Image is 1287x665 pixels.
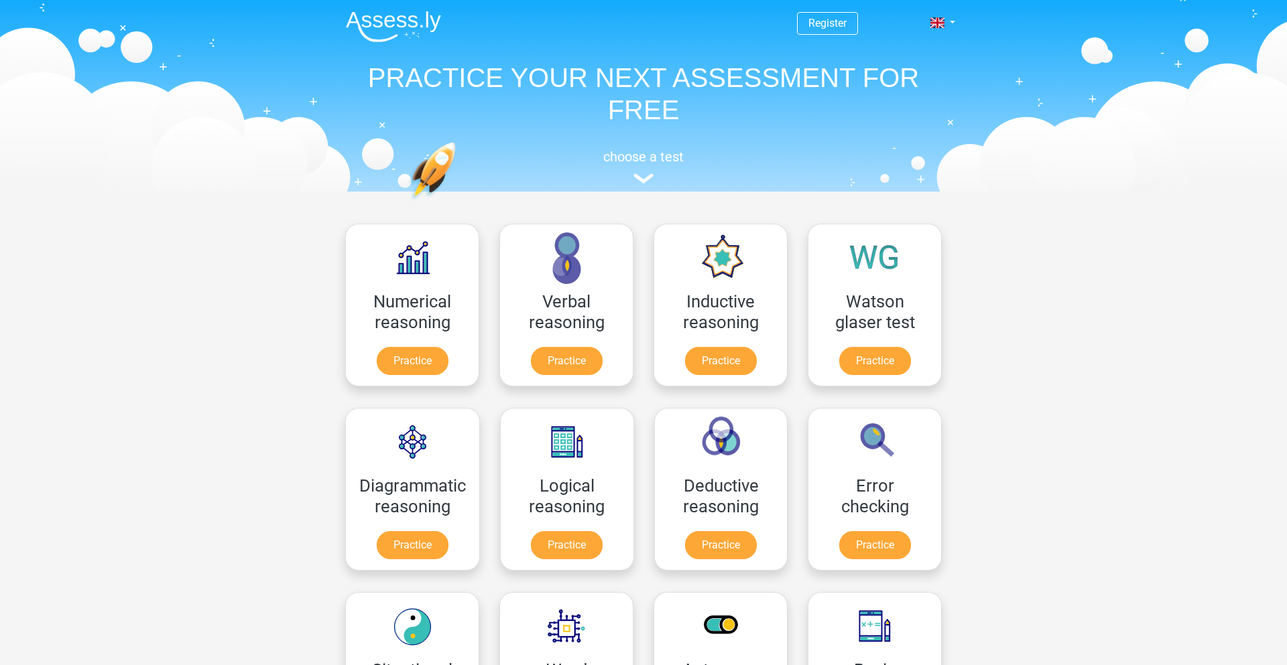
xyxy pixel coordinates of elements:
[377,531,448,559] a: Practice
[335,62,952,126] h1: PRACTICE YOUR NEXT ASSESSMENT FOR FREE
[335,149,952,184] a: choose a test
[377,347,448,375] a: Practice
[839,531,911,559] a: Practice
[335,149,952,165] h5: choose a test
[633,173,654,183] img: assessment
[531,347,603,375] a: Practice
[685,347,757,375] a: Practice
[346,11,441,42] img: Assessly
[808,17,847,29] a: Register
[409,142,507,263] img: practice
[685,531,757,559] a: Practice
[839,347,911,375] a: Practice
[531,531,603,559] a: Practice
